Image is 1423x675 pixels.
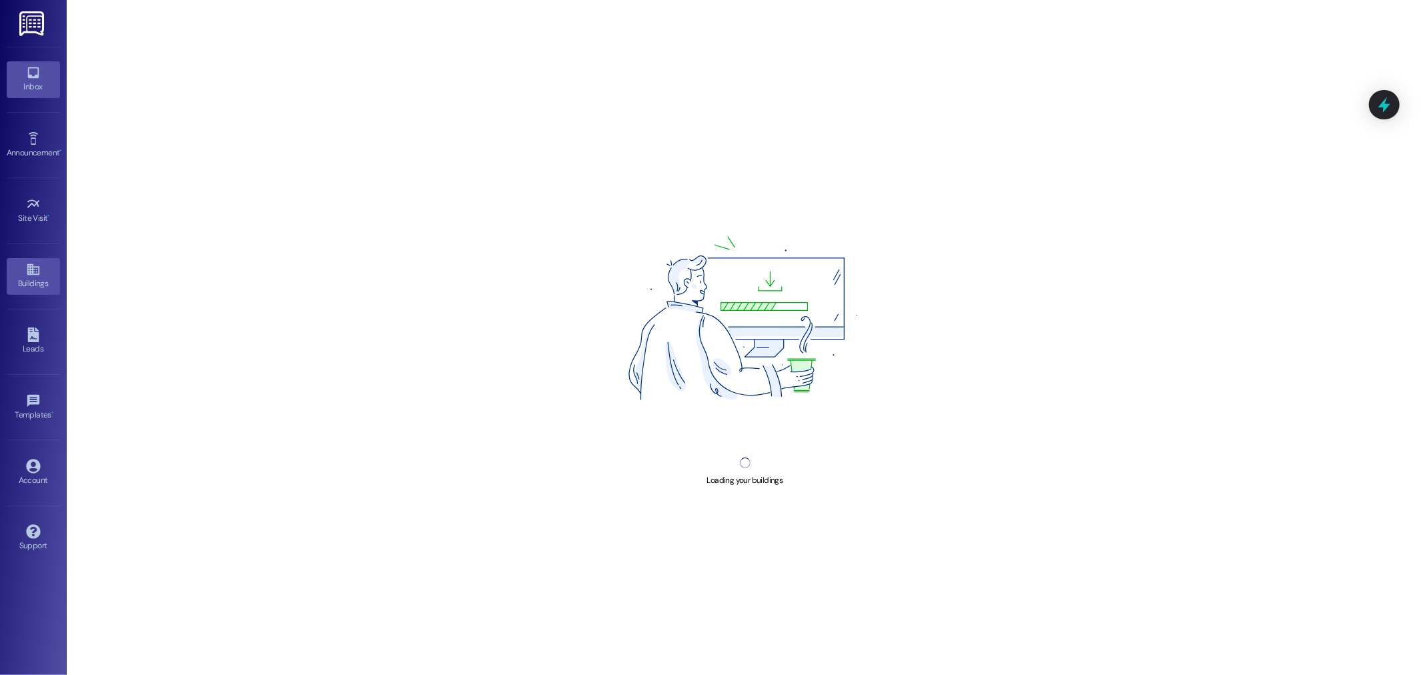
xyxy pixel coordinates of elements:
a: Buildings [7,258,60,294]
a: Leads [7,323,60,360]
a: Templates • [7,390,60,426]
a: Support [7,520,60,556]
img: ResiDesk Logo [19,11,47,36]
div: Loading your buildings [707,474,783,488]
span: • [51,408,53,418]
a: Inbox [7,61,60,97]
span: • [59,146,61,155]
a: Site Visit • [7,193,60,229]
span: • [48,211,50,221]
a: Account [7,455,60,491]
